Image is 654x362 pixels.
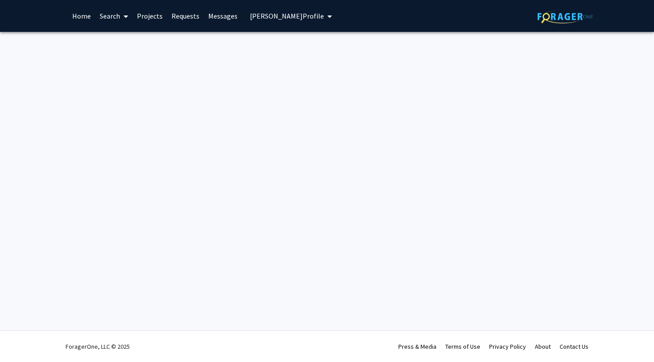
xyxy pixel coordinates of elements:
img: ForagerOne Logo [537,10,593,23]
a: Messages [204,0,242,31]
a: Press & Media [398,343,436,350]
a: Privacy Policy [489,343,526,350]
a: Home [68,0,95,31]
a: About [535,343,551,350]
div: ForagerOne, LLC © 2025 [66,331,130,362]
a: Contact Us [560,343,588,350]
a: Projects [132,0,167,31]
a: Search [95,0,132,31]
a: Terms of Use [445,343,480,350]
span: [PERSON_NAME] Profile [250,12,324,20]
a: Requests [167,0,204,31]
